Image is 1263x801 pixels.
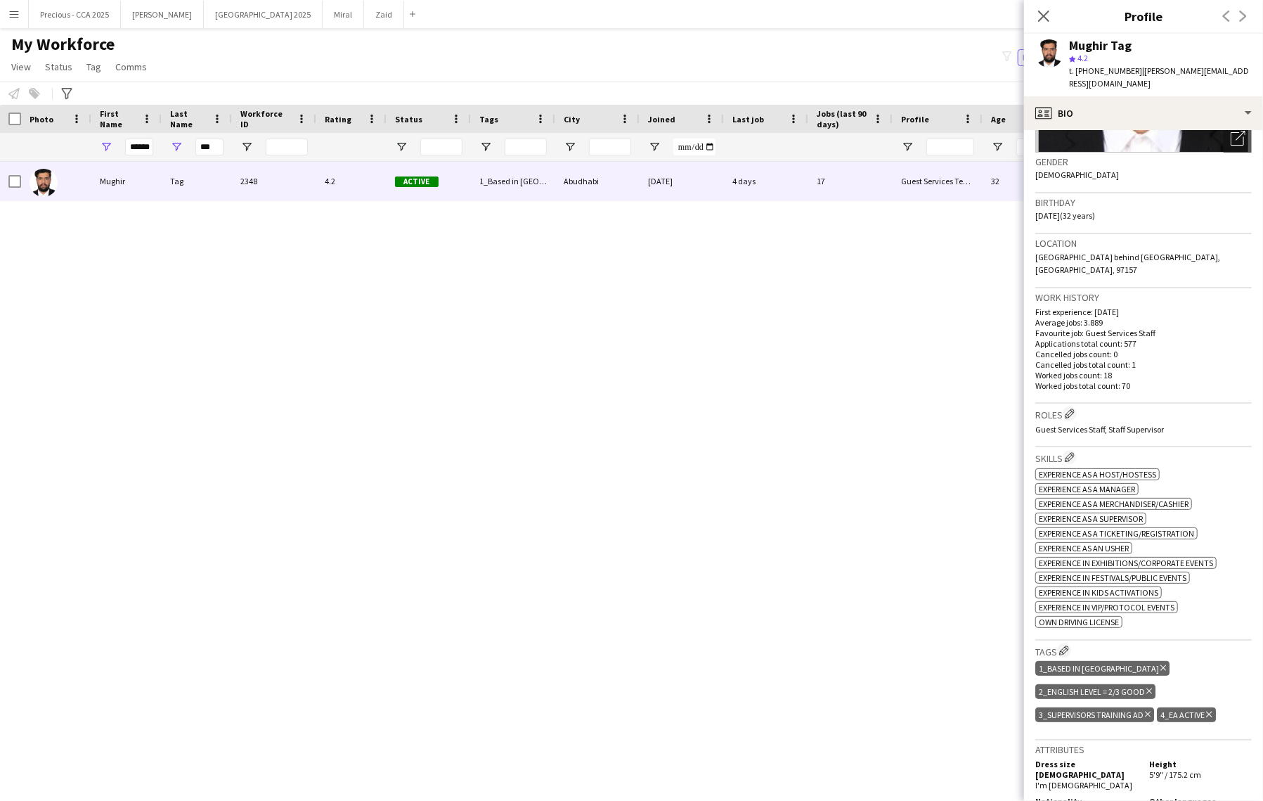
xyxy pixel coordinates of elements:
[1035,349,1252,359] p: Cancelled jobs count: 0
[1039,484,1135,494] span: Experience as a Manager
[1039,617,1119,627] span: Own Driving License
[1035,196,1252,209] h3: Birthday
[81,58,107,76] a: Tag
[1035,307,1252,317] p: First experience: [DATE]
[100,141,112,153] button: Open Filter Menu
[1035,210,1095,221] span: [DATE] (32 years)
[808,162,893,200] div: 17
[1039,587,1158,598] span: Experience in Kids Activations
[6,58,37,76] a: View
[901,114,929,124] span: Profile
[1035,380,1252,391] p: Worked jobs total count: 70
[323,1,364,28] button: Miral
[1039,528,1194,539] span: Experience as a Ticketing/Registration
[1035,317,1252,328] p: Average jobs: 3.889
[115,60,147,73] span: Comms
[1035,237,1252,250] h3: Location
[1069,39,1132,52] div: Mughir Tag
[1035,759,1138,780] h5: Dress size [DEMOGRAPHIC_DATA]
[1035,743,1252,756] h3: Attributes
[29,1,121,28] button: Precious - CCA 2025
[1016,139,1033,155] input: Age Filter Input
[505,139,547,155] input: Tags Filter Input
[1077,53,1088,63] span: 4.2
[1035,338,1252,349] p: Applications total count: 577
[1035,359,1252,370] p: Cancelled jobs total count: 1
[589,139,631,155] input: City Filter Input
[926,139,974,155] input: Profile Filter Input
[471,162,555,200] div: 1_Based in [GEOGRAPHIC_DATA], 2_English Level = 2/3 Good , 3_Supervisors Training AD, 4_EA Active
[204,1,323,28] button: [GEOGRAPHIC_DATA] 2025
[1035,155,1252,168] h3: Gender
[240,141,253,153] button: Open Filter Menu
[39,58,78,76] a: Status
[1035,169,1119,180] span: [DEMOGRAPHIC_DATA]
[86,60,101,73] span: Tag
[991,114,1006,124] span: Age
[983,162,1042,200] div: 32
[195,139,224,155] input: Last Name Filter Input
[325,114,351,124] span: Rating
[1069,65,1249,89] span: | [PERSON_NAME][EMAIL_ADDRESS][DOMAIN_NAME]
[1039,499,1188,509] span: Experience as a Merchandiser/Cashier
[1039,572,1186,583] span: Experience in Festivals/Public Events
[1035,450,1252,465] h3: Skills
[1149,759,1252,769] h5: Height
[1035,684,1155,699] div: 2_English Level = 2/3 Good
[1035,406,1252,421] h3: Roles
[121,1,204,28] button: [PERSON_NAME]
[1024,96,1263,130] div: Bio
[395,141,408,153] button: Open Filter Menu
[395,177,439,187] span: Active
[1069,65,1142,76] span: t. [PHONE_NUMBER]
[817,108,867,129] span: Jobs (last 90 days)
[1039,469,1156,480] span: Experience as a Host/Hostess
[1024,7,1263,25] h3: Profile
[266,139,308,155] input: Workforce ID Filter Input
[479,141,492,153] button: Open Filter Menu
[1035,328,1252,338] p: Favourite job: Guest Services Staff
[11,34,115,55] span: My Workforce
[395,114,422,124] span: Status
[724,162,808,200] div: 4 days
[162,162,232,200] div: Tag
[1039,543,1129,553] span: Experience as an Usher
[1035,780,1132,790] span: I'm [DEMOGRAPHIC_DATA]
[893,162,983,200] div: Guest Services Team
[364,1,404,28] button: Zaid
[30,114,53,124] span: Photo
[420,139,462,155] input: Status Filter Input
[564,141,576,153] button: Open Filter Menu
[232,162,316,200] div: 2348
[100,108,136,129] span: First Name
[1035,661,1170,676] div: 1_Based in [GEOGRAPHIC_DATA]
[555,162,640,200] div: Abudhabi
[1149,769,1201,780] span: 5'9" / 175.2 cm
[640,162,724,200] div: [DATE]
[110,58,153,76] a: Comms
[1035,370,1252,380] p: Worked jobs count: 18
[240,108,291,129] span: Workforce ID
[1035,424,1164,435] span: Guest Services Staff, Staff Supervisor
[170,108,207,129] span: Last Name
[45,60,72,73] span: Status
[91,162,162,200] div: Mughir
[901,141,914,153] button: Open Filter Menu
[1039,513,1143,524] span: Experience as a Supervisor
[673,139,715,155] input: Joined Filter Input
[1039,558,1213,568] span: Experience in Exhibitions/Corporate Events
[170,141,183,153] button: Open Filter Menu
[1035,643,1252,658] h3: Tags
[316,162,387,200] div: 4.2
[1018,49,1092,66] button: Everyone10,990
[58,85,75,102] app-action-btn: Advanced filters
[732,114,764,124] span: Last job
[1035,252,1220,275] span: [GEOGRAPHIC_DATA] behind [GEOGRAPHIC_DATA], [GEOGRAPHIC_DATA], 97157
[1157,707,1215,722] div: 4_EA Active
[479,114,498,124] span: Tags
[648,141,661,153] button: Open Filter Menu
[125,139,153,155] input: First Name Filter Input
[1224,124,1252,153] div: Open photos pop-in
[11,60,31,73] span: View
[1035,291,1252,304] h3: Work history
